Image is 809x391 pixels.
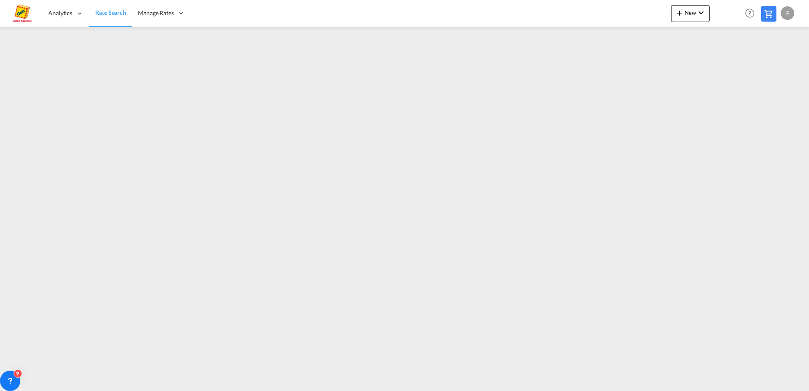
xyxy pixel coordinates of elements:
[743,6,761,21] div: Help
[48,9,72,17] span: Analytics
[781,6,794,20] div: F
[674,8,685,18] md-icon: icon-plus 400-fg
[95,9,126,16] span: Rate Search
[743,6,757,20] span: Help
[696,8,706,18] md-icon: icon-chevron-down
[671,5,710,22] button: icon-plus 400-fgNewicon-chevron-down
[13,4,32,23] img: a2a4a140666c11eeab5485e577415959.png
[138,9,174,17] span: Manage Rates
[674,9,706,16] span: New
